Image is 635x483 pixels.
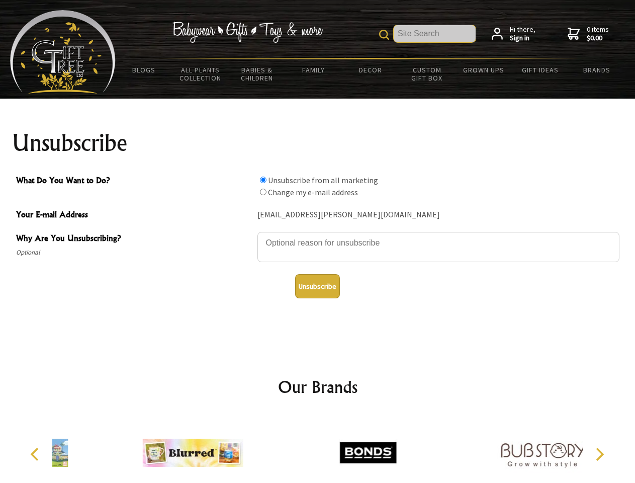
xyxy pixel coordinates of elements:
[257,207,619,223] div: [EMAIL_ADDRESS][PERSON_NAME][DOMAIN_NAME]
[455,59,512,80] a: Grown Ups
[379,30,389,40] img: product search
[12,131,623,155] h1: Unsubscribe
[399,59,456,89] a: Custom Gift Box
[257,232,619,262] textarea: Why Are You Unsubscribing?
[510,25,535,43] span: Hi there,
[260,177,266,183] input: What Do You Want to Do?
[268,187,358,197] label: Change my e-mail address
[260,189,266,195] input: What Do You Want to Do?
[16,232,252,247] span: Why Are You Unsubscribing?
[569,59,625,80] a: Brands
[268,175,378,185] label: Unsubscribe from all marketing
[568,25,609,43] a: 0 items$0.00
[25,443,47,465] button: Previous
[295,274,340,298] button: Unsubscribe
[510,34,535,43] strong: Sign in
[588,443,610,465] button: Next
[492,25,535,43] a: Hi there,Sign in
[10,10,116,94] img: Babyware - Gifts - Toys and more...
[116,59,172,80] a: BLOGS
[16,174,252,189] span: What Do You Want to Do?
[229,59,286,89] a: Babies & Children
[286,59,342,80] a: Family
[587,34,609,43] strong: $0.00
[394,25,476,42] input: Site Search
[587,25,609,43] span: 0 items
[342,59,399,80] a: Decor
[16,247,252,259] span: Optional
[172,59,229,89] a: All Plants Collection
[172,22,323,43] img: Babywear - Gifts - Toys & more
[20,375,615,399] h2: Our Brands
[512,59,569,80] a: Gift Ideas
[16,208,252,223] span: Your E-mail Address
